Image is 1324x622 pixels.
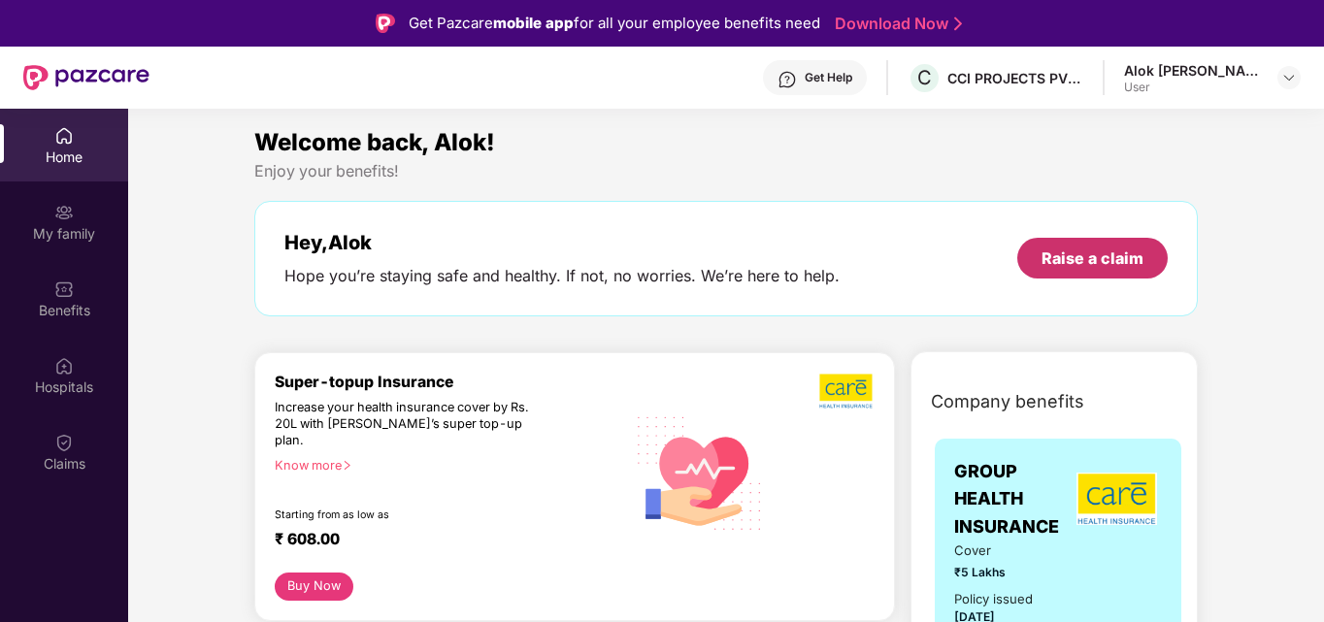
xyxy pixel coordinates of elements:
div: Hope you’re staying safe and healthy. If not, no worries. We’re here to help. [284,266,840,286]
img: svg+xml;base64,PHN2ZyBpZD0iSG9tZSIgeG1sbnM9Imh0dHA6Ly93d3cudzMub3JnLzIwMDAvc3ZnIiB3aWR0aD0iMjAiIG... [54,126,74,146]
span: Cover [954,540,1045,561]
img: svg+xml;base64,PHN2ZyBpZD0iSGVscC0zMngzMiIgeG1sbnM9Imh0dHA6Ly93d3cudzMub3JnLzIwMDAvc3ZnIiB3aWR0aD... [778,70,797,89]
div: User [1124,80,1260,95]
img: Stroke [954,14,962,34]
div: CCI PROJECTS PVT LTD [947,69,1083,87]
span: ₹5 Lakhs [954,563,1045,581]
div: Alok [PERSON_NAME] [1124,61,1260,80]
img: svg+xml;base64,PHN2ZyBpZD0iQmVuZWZpdHMiIHhtbG5zPSJodHRwOi8vd3d3LnczLm9yZy8yMDAwL3N2ZyIgd2lkdGg9Ij... [54,279,74,299]
span: C [917,66,932,89]
div: Get Help [805,70,852,85]
img: New Pazcare Logo [23,65,149,90]
div: Get Pazcare for all your employee benefits need [409,12,820,35]
span: Welcome back, Alok! [254,128,495,156]
button: Buy Now [275,573,353,601]
div: Super-topup Insurance [275,373,625,391]
img: b5dec4f62d2307b9de63beb79f102df3.png [819,373,875,409]
strong: mobile app [493,14,574,32]
img: svg+xml;base64,PHN2ZyB3aWR0aD0iMjAiIGhlaWdodD0iMjAiIHZpZXdCb3g9IjAgMCAyMCAyMCIgZmlsbD0ibm9uZSIgeG... [54,203,74,222]
span: Company benefits [931,388,1084,415]
div: Raise a claim [1042,247,1143,269]
img: insurerLogo [1076,473,1157,525]
img: svg+xml;base64,PHN2ZyB4bWxucz0iaHR0cDovL3d3dy53My5vcmcvMjAwMC9zdmciIHhtbG5zOnhsaW5rPSJodHRwOi8vd3... [625,396,776,548]
div: Policy issued [954,589,1033,609]
span: right [342,460,352,471]
div: ₹ 608.00 [275,530,606,553]
img: svg+xml;base64,PHN2ZyBpZD0iRHJvcGRvd24tMzJ4MzIiIHhtbG5zPSJodHRwOi8vd3d3LnczLm9yZy8yMDAwL3N2ZyIgd2... [1281,70,1297,85]
div: Know more [275,458,613,472]
img: svg+xml;base64,PHN2ZyBpZD0iQ2xhaW0iIHhtbG5zPSJodHRwOi8vd3d3LnczLm9yZy8yMDAwL3N2ZyIgd2lkdGg9IjIwIi... [54,433,74,452]
div: Enjoy your benefits! [254,161,1198,181]
img: Logo [376,14,395,33]
span: GROUP HEALTH INSURANCE [954,458,1072,540]
div: Increase your health insurance cover by Rs. 20L with [PERSON_NAME]’s super top-up plan. [275,400,541,449]
div: Starting from as low as [275,508,543,522]
div: Hey, Alok [284,231,840,254]
img: svg+xml;base64,PHN2ZyBpZD0iSG9zcGl0YWxzIiB4bWxucz0iaHR0cDovL3d3dy53My5vcmcvMjAwMC9zdmciIHdpZHRoPS... [54,356,74,376]
a: Download Now [835,14,956,34]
